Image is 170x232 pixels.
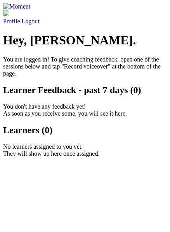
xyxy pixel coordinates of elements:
[3,125,167,135] h2: Learners (0)
[3,33,167,47] h1: Hey, [PERSON_NAME].
[3,3,30,10] img: Moment
[3,103,167,117] p: You don't have any feedback yet! As soon as you receive some, you will see it here.
[3,56,167,77] p: You are logged in! To give coaching feedback, open one of the sessions below and tap "Record voic...
[3,10,9,16] img: default_avatar-b4e2223d03051bc43aaaccfb402a43260a3f17acc7fafc1603fdf008d6cba3c9.png
[3,10,167,25] a: Profile
[3,143,167,157] p: No learners assigned to you yet. They will show up here once assigned.
[22,18,40,25] a: Logout
[3,85,167,95] h2: Learner Feedback - past 7 days (0)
